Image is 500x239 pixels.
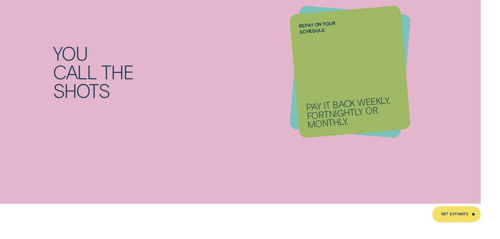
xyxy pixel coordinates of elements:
h2: You call the shots [50,44,250,100]
p: Pay it back weekly, fortnightly or monthly. [306,95,402,129]
label: Repay on your schedule [299,19,351,35]
div: You call the shots [53,44,247,100]
a: Get Estimate [432,206,481,222]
